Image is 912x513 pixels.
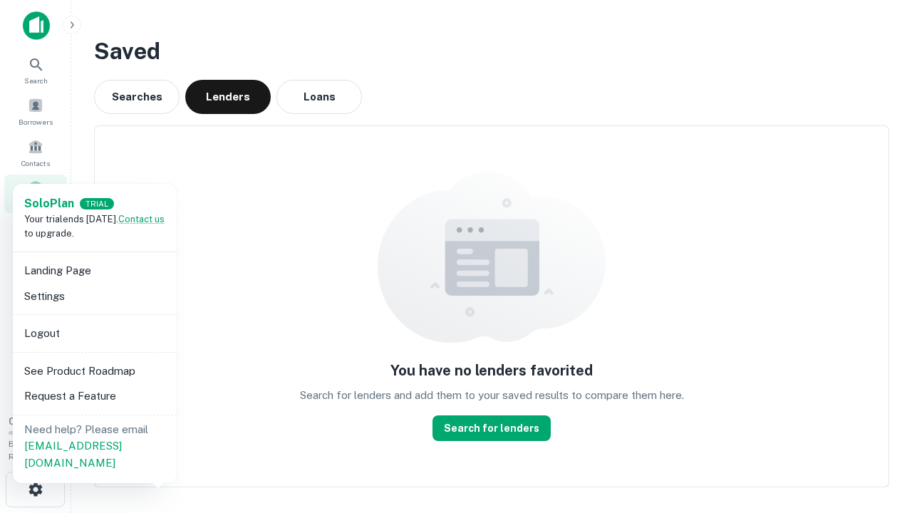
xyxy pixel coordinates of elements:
[841,399,912,467] iframe: Chat Widget
[24,197,74,210] strong: Solo Plan
[24,214,165,239] span: Your trial ends [DATE]. to upgrade.
[80,198,114,210] div: TRIAL
[118,214,165,224] a: Contact us
[19,383,171,409] li: Request a Feature
[19,258,171,284] li: Landing Page
[19,321,171,346] li: Logout
[24,195,74,212] a: SoloPlan
[24,440,122,469] a: [EMAIL_ADDRESS][DOMAIN_NAME]
[19,284,171,309] li: Settings
[19,358,171,384] li: See Product Roadmap
[24,421,165,472] p: Need help? Please email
